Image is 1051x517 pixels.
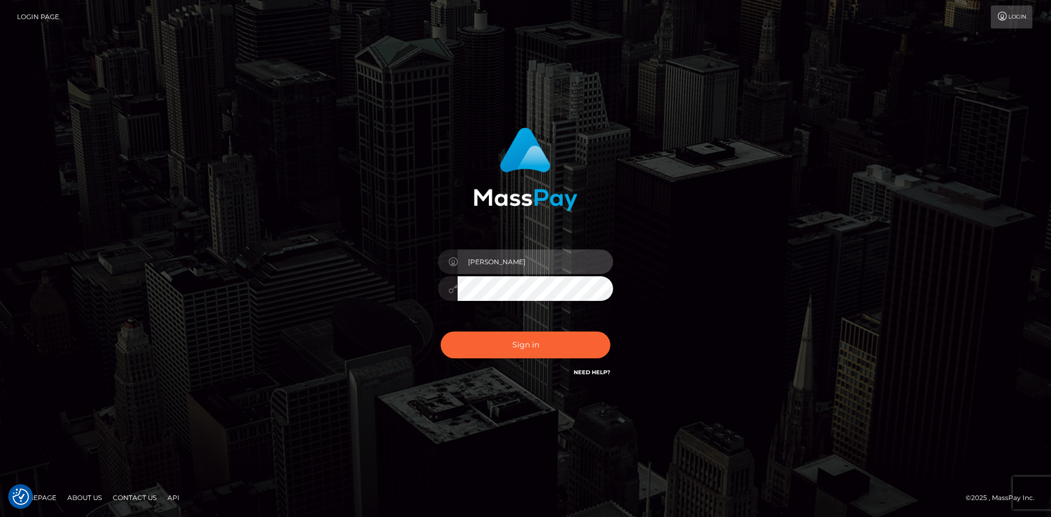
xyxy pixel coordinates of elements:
[473,127,578,211] img: MassPay Login
[12,489,61,506] a: Homepage
[108,489,161,506] a: Contact Us
[13,489,29,505] img: Revisit consent button
[991,5,1032,28] a: Login
[17,5,59,28] a: Login Page
[441,332,610,358] button: Sign in
[13,489,29,505] button: Consent Preferences
[458,249,613,274] input: Username...
[163,489,184,506] a: API
[966,492,1043,504] div: © 2025 , MassPay Inc.
[63,489,106,506] a: About Us
[574,369,610,376] a: Need Help?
